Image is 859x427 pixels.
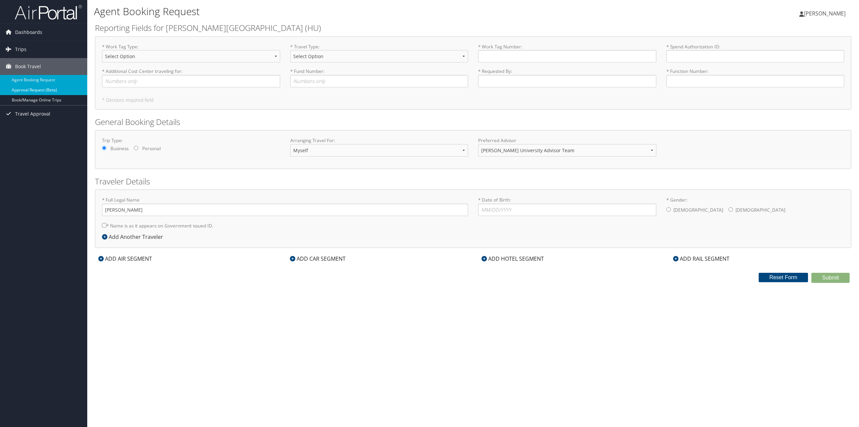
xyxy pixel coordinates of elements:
h2: Traveler Details [95,176,851,187]
label: * Full Legal Name [102,197,468,216]
input: * Fund Number: [290,75,468,87]
input: * Additional Cost Center traveling for: [102,75,280,87]
input: * Gender:[DEMOGRAPHIC_DATA][DEMOGRAPHIC_DATA] [666,207,671,212]
label: * Work Tag Type : [102,43,280,68]
h2: General Booking Details [95,116,851,128]
span: [PERSON_NAME] [804,10,846,17]
input: * Work Tag Number: [478,50,656,62]
select: * Travel Type: [290,50,468,62]
label: Trip Type: [102,137,280,144]
div: Add Another Traveler [102,233,166,241]
label: * Name is as it appears on Government issued ID. [102,219,213,232]
label: * Requested By : [478,68,656,87]
span: Dashboards [15,24,42,41]
div: ADD HOTEL SEGMENT [478,255,547,263]
div: ADD AIR SEGMENT [95,255,155,263]
input: * Function Number: [666,75,845,87]
button: Submit [811,273,850,283]
label: * Gender: [666,197,845,217]
label: Personal [142,145,161,152]
span: Book Travel [15,58,41,75]
label: * Additional Cost Center traveling for : [102,68,280,87]
label: * Spend Authorization ID : [666,43,845,62]
h2: Reporting Fields for [PERSON_NAME][GEOGRAPHIC_DATA] (HU) [95,22,851,34]
h1: Agent Booking Request [94,4,600,18]
label: * Date of Birth: [478,197,656,216]
div: ADD CAR SEGMENT [287,255,349,263]
input: * Spend Authorization ID: [666,50,845,62]
label: [DEMOGRAPHIC_DATA] [673,204,723,216]
input: * Requested By: [478,75,656,87]
input: * Full Legal Name [102,204,468,216]
input: * Name is as it appears on Government issued ID. [102,223,106,227]
label: * Function Number : [666,68,845,87]
label: * Travel Type : [290,43,468,68]
label: Arranging Travel For: [290,137,468,144]
input: * Gender:[DEMOGRAPHIC_DATA][DEMOGRAPHIC_DATA] [728,207,733,212]
label: [DEMOGRAPHIC_DATA] [736,204,785,216]
label: * Fund Number : [290,68,468,87]
h5: * Denotes required field [102,98,844,102]
label: Preferred Advisor [478,137,656,144]
button: Reset Form [759,273,808,282]
label: * Work Tag Number : [478,43,656,62]
a: [PERSON_NAME] [799,3,852,24]
label: Business [110,145,129,152]
div: ADD RAIL SEGMENT [670,255,733,263]
span: Travel Approval [15,105,50,122]
span: Trips [15,41,27,58]
select: * Work Tag Type: [102,50,280,62]
img: airportal-logo.png [15,4,82,20]
input: * Date of Birth: [478,204,656,216]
